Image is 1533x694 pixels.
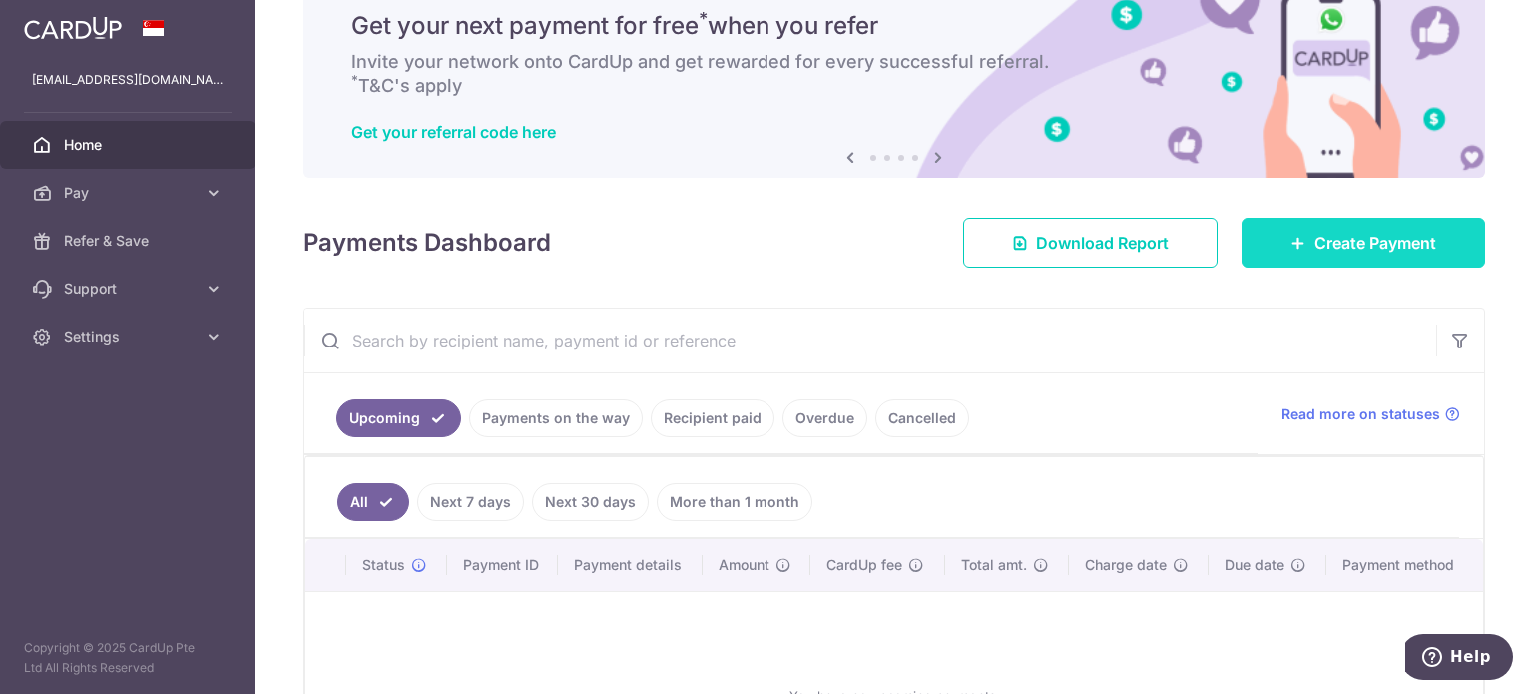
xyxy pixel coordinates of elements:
a: Next 30 days [532,483,649,521]
p: [EMAIL_ADDRESS][DOMAIN_NAME] [32,70,224,90]
span: Total amt. [961,555,1027,575]
a: Payments on the way [469,399,643,437]
span: Support [64,279,196,299]
th: Payment details [558,539,703,591]
a: Overdue [782,399,867,437]
img: CardUp [24,16,122,40]
a: Download Report [963,218,1218,268]
th: Payment ID [447,539,559,591]
span: Charge date [1085,555,1167,575]
a: Upcoming [336,399,461,437]
a: More than 1 month [657,483,812,521]
a: Recipient paid [651,399,774,437]
th: Payment method [1326,539,1483,591]
h4: Payments Dashboard [303,225,551,261]
span: Refer & Save [64,231,196,251]
a: Read more on statuses [1281,404,1460,424]
span: Download Report [1036,231,1169,255]
iframe: Opens a widget where you can find more information [1405,634,1513,684]
span: Home [64,135,196,155]
a: Get your referral code here [351,122,556,142]
span: Due date [1225,555,1284,575]
input: Search by recipient name, payment id or reference [304,309,1436,372]
span: Status [362,555,405,575]
span: Amount [719,555,769,575]
a: Cancelled [875,399,969,437]
span: Settings [64,327,196,347]
span: CardUp fee [826,555,902,575]
a: Create Payment [1242,218,1485,268]
h6: Invite your network onto CardUp and get rewarded for every successful referral. T&C's apply [351,50,1437,98]
span: Pay [64,183,196,203]
a: Next 7 days [417,483,524,521]
a: All [337,483,409,521]
span: Read more on statuses [1281,404,1440,424]
span: Create Payment [1314,231,1436,255]
h5: Get your next payment for free when you refer [351,10,1437,42]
